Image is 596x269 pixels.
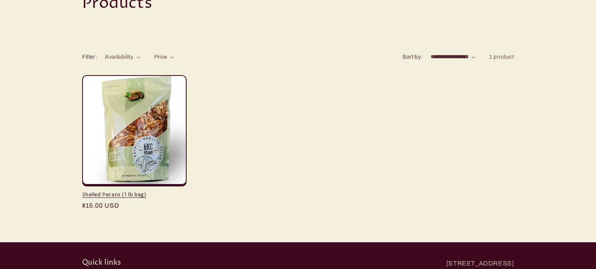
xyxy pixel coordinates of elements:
[82,53,97,61] h2: Filter:
[105,54,133,60] span: Availability
[402,54,422,60] label: Sort by:
[154,53,174,61] summary: Price
[489,54,514,60] span: 1 product
[82,258,296,267] h2: Quick links
[82,192,187,198] a: Shelled Pecans (1 lb bag)
[105,53,140,61] summary: Availability (0 selected)
[154,54,167,60] span: Price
